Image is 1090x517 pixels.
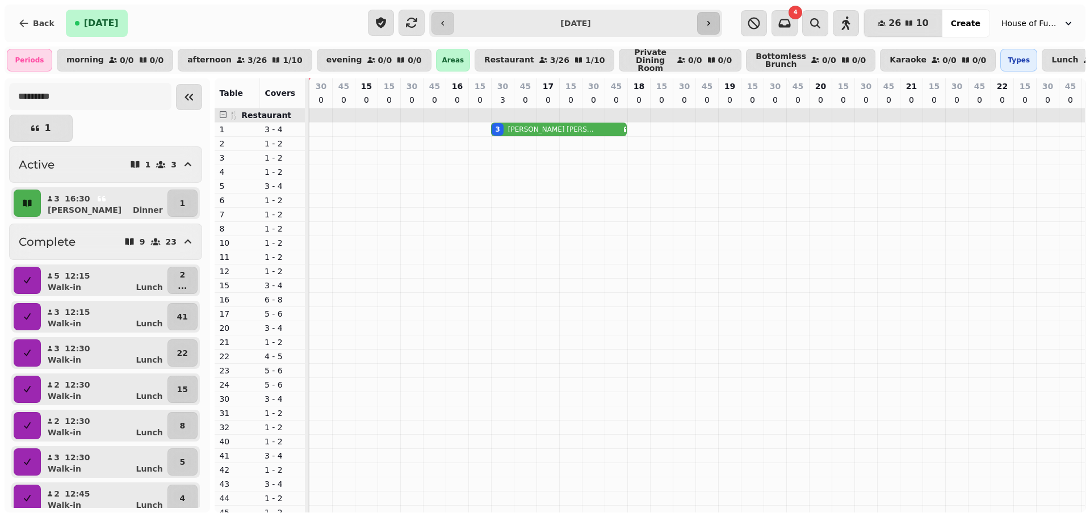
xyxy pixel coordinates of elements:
[179,420,185,431] p: 8
[120,56,134,64] p: 0 / 0
[588,81,599,92] p: 30
[265,450,301,461] p: 3 - 4
[219,436,255,447] p: 40
[65,343,90,354] p: 12:30
[43,485,165,512] button: 212:45Walk-inLunch
[770,81,781,92] p: 30
[265,351,301,362] p: 4 - 5
[942,56,957,64] p: 0 / 0
[219,493,255,504] p: 44
[1001,18,1058,29] span: House of Fu Manchester
[430,94,439,106] p: 0
[688,56,702,64] p: 0 / 0
[219,337,255,348] p: 21
[150,56,164,64] p: 0 / 0
[167,267,198,294] button: 2...
[265,180,301,192] p: 3 - 4
[407,94,416,106] p: 0
[48,390,81,402] p: Walk-in
[167,190,198,217] button: 1
[167,376,198,403] button: 15
[406,81,417,92] p: 30
[864,10,942,37] button: 2610
[657,94,666,106] p: 0
[628,48,672,72] p: Private Dining Room
[65,415,90,427] p: 12:30
[219,450,255,461] p: 41
[19,234,76,250] h2: Complete
[265,280,301,291] p: 3 - 4
[861,94,870,106] p: 0
[883,81,894,92] p: 45
[475,94,484,106] p: 0
[543,81,554,92] p: 17
[1020,94,1029,106] p: 0
[48,499,81,511] p: Walk-in
[265,266,301,277] p: 1 - 2
[43,339,165,367] button: 312:30Walk-inLunch
[219,422,255,433] p: 32
[951,81,962,92] p: 30
[975,94,984,106] p: 0
[179,197,185,209] p: 1
[219,209,255,220] p: 7
[822,56,836,64] p: 0 / 0
[718,56,732,64] p: 0 / 0
[66,10,128,37] button: [DATE]
[748,94,757,106] p: 0
[702,94,711,106] p: 0
[248,56,267,64] p: 3 / 26
[972,56,987,64] p: 0 / 0
[378,56,392,64] p: 0 / 0
[565,81,576,92] p: 15
[770,94,779,106] p: 0
[475,49,614,72] button: Restaurant3/261/10
[265,436,301,447] p: 1 - 2
[495,125,500,134] div: 3
[219,237,255,249] p: 10
[429,81,440,92] p: 45
[265,464,301,476] p: 1 - 2
[133,204,163,216] p: Dinner
[265,337,301,348] p: 1 - 2
[995,13,1081,33] button: House of Fu Manchester
[65,379,90,390] p: 12:30
[48,204,121,216] p: [PERSON_NAME]
[265,393,301,405] p: 3 - 4
[53,193,60,204] p: 3
[44,124,51,133] p: 1
[265,138,301,149] p: 1 - 2
[815,81,826,92] p: 20
[543,94,552,106] p: 0
[793,81,803,92] p: 45
[19,157,54,173] h2: Active
[1043,94,1052,106] p: 0
[219,251,255,263] p: 11
[265,166,301,178] p: 1 - 2
[219,294,255,305] p: 16
[179,493,185,504] p: 4
[793,94,802,106] p: 0
[9,10,64,37] button: Back
[520,81,531,92] p: 45
[171,161,177,169] p: 3
[136,318,162,329] p: Lunch
[816,94,825,106] p: 0
[756,52,806,68] p: Bottomless Brunch
[167,448,198,476] button: 5
[508,125,596,134] p: [PERSON_NAME] [PERSON_NAME]
[725,94,734,106] p: 0
[53,452,60,463] p: 3
[136,354,162,365] p: Lunch
[634,81,644,92] p: 18
[907,94,916,106] p: 0
[265,237,301,249] p: 1 - 2
[890,56,927,65] p: Karaoke
[177,384,188,395] p: 15
[265,251,301,263] p: 1 - 2
[187,56,232,65] p: afternoon
[84,19,119,28] span: [DATE]
[219,308,255,320] p: 17
[65,193,90,204] p: 16:30
[384,81,395,92] p: 15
